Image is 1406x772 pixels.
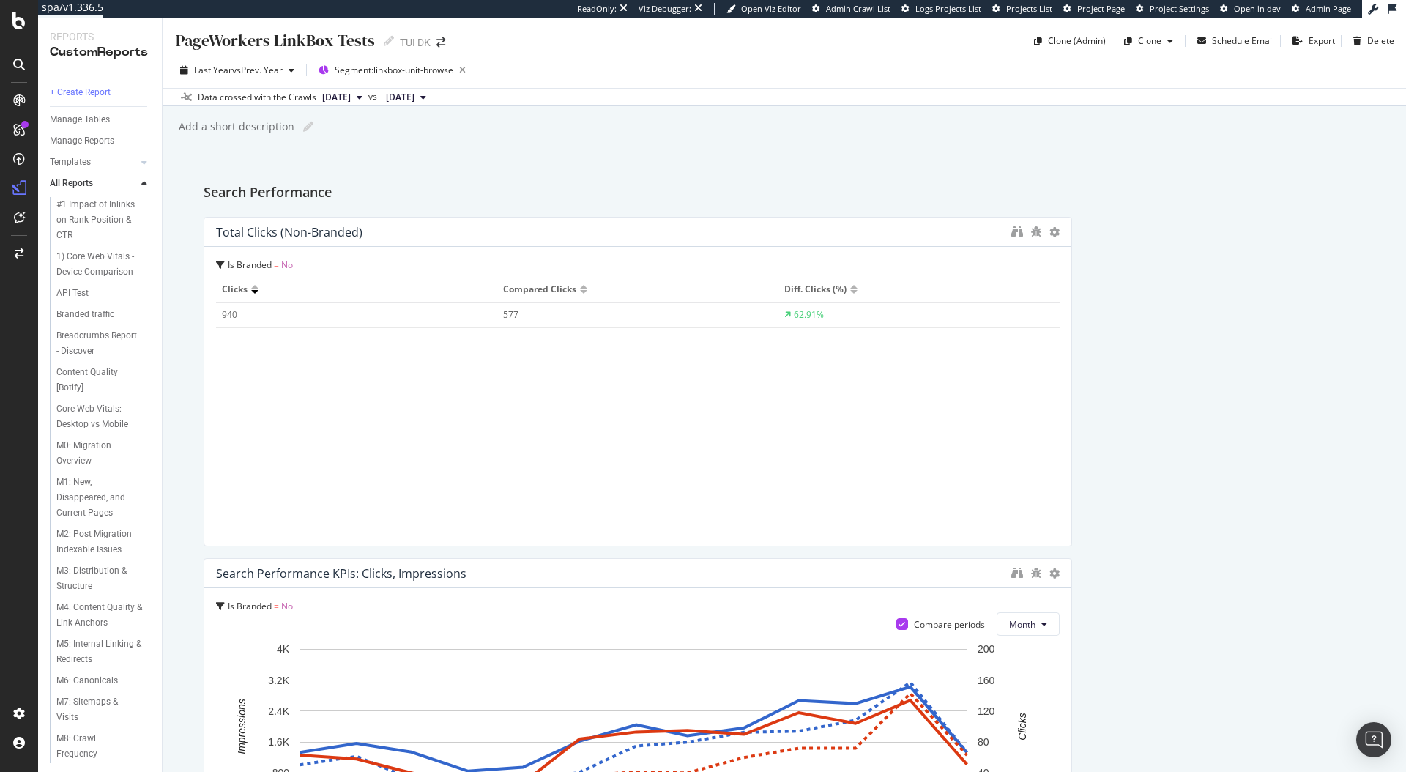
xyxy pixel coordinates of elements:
[56,673,152,689] a: M6: Canonicals
[56,731,137,762] div: M8: Crawl Frequency
[56,328,152,359] a: Breadcrumbs Report - Discover
[901,3,981,15] a: Logs Projects List
[303,122,313,132] i: Edit report name
[1234,3,1281,14] span: Open in dev
[915,3,981,14] span: Logs Projects List
[56,694,138,725] div: M7: Sitemaps & Visits
[1048,34,1106,47] div: Clone (Admin)
[216,566,466,581] div: Search Performance KPIs: Clicks, Impressions
[56,438,138,469] div: M0: Migration Overview
[50,112,110,127] div: Manage Tables
[56,365,138,396] div: Content Quality [Botify]
[812,3,890,15] a: Admin Crawl List
[56,249,144,280] div: 1) Core Web Vitals - Device Comparison
[277,644,290,656] text: 4K
[56,475,144,521] div: M1: New, Disappeared, and Current Pages
[56,328,141,359] div: Breadcrumbs Report - Discover
[436,37,445,48] div: arrow-right-arrow-left
[268,675,289,686] text: 3.2K
[56,286,152,301] a: API Test
[274,259,279,271] span: =
[1118,29,1179,53] button: Clone
[56,563,152,594] a: M3: Distribution & Structure
[1030,568,1042,578] div: bug
[204,182,1365,205] div: Search Performance
[174,59,300,82] button: Last YearvsPrev. Year
[50,176,137,191] a: All Reports
[50,155,91,170] div: Templates
[1292,3,1351,15] a: Admin Page
[236,699,248,754] text: Impressions
[56,249,152,280] a: 1) Core Web Vitals - Device Comparison
[56,286,89,301] div: API Test
[322,91,351,104] span: 2025 Aug. 20th
[216,225,362,240] div: Total Clicks (Non-Branded)
[268,736,289,748] text: 1.6K
[50,133,152,149] a: Manage Reports
[1006,3,1052,14] span: Projects List
[978,736,989,748] text: 80
[56,401,143,432] div: Core Web Vitals: Desktop vs Mobile
[232,64,283,76] span: vs Prev. Year
[1063,3,1125,15] a: Project Page
[281,600,293,612] span: No
[978,705,995,717] text: 120
[50,112,152,127] a: Manage Tables
[56,563,141,594] div: M3: Distribution & Structure
[228,600,272,612] span: Is Branded
[1212,34,1274,47] div: Schedule Email
[194,64,232,76] span: Last Year
[1150,3,1209,14] span: Project Settings
[1367,34,1394,47] div: Delete
[400,35,431,50] div: TUI DK
[726,3,801,15] a: Open Viz Editor
[316,89,368,106] button: [DATE]
[50,176,93,191] div: All Reports
[1028,29,1106,53] button: Clone (Admin)
[368,90,380,103] span: vs
[1287,29,1335,53] button: Export
[1136,3,1209,15] a: Project Settings
[826,3,890,14] span: Admin Crawl List
[56,731,152,762] a: M8: Crawl Frequency
[1220,3,1281,15] a: Open in dev
[268,705,289,717] text: 2.4K
[274,600,279,612] span: =
[1030,226,1042,237] div: bug
[1191,29,1274,53] button: Schedule Email
[978,644,995,656] text: 200
[1011,567,1023,579] div: binoculars
[1009,618,1035,631] span: Month
[56,600,143,631] div: M4: Content Quality & Link Anchors
[56,694,152,725] a: M7: Sitemaps & Visits
[784,283,847,296] span: Diff. Clicks (%)
[1309,34,1335,47] div: Export
[56,527,152,557] a: M2: Post Migration Indexable Issues
[1356,722,1391,757] div: Open Intercom Messenger
[50,29,150,44] div: Reports
[1016,713,1028,740] text: Clicks
[1011,226,1023,237] div: binoculars
[1347,29,1394,53] button: Delete
[281,259,293,271] span: No
[222,283,248,296] span: Clicks
[56,401,152,432] a: Core Web Vitals: Desktop vs Mobile
[56,636,152,667] a: M5: Internal Linking & Redirects
[386,91,414,104] span: 2024 Aug. 6th
[56,307,152,322] a: Branded traffic
[914,618,985,631] div: Compare periods
[992,3,1052,15] a: Projects List
[978,675,995,686] text: 160
[56,438,152,469] a: M0: Migration Overview
[174,29,375,52] div: PageWorkers LinkBox Tests
[228,259,272,271] span: Is Branded
[56,197,152,243] a: #1 Impact of Inlinks on Rank Position & CTR
[503,283,576,296] span: Compared Clicks
[313,59,472,82] button: Segment:linkbox-unit-browse
[1077,3,1125,14] span: Project Page
[335,64,453,76] span: Segment: linkbox-unit-browse
[384,36,394,46] i: Edit report name
[1306,3,1351,14] span: Admin Page
[56,527,143,557] div: M2: Post Migration Indexable Issues
[50,155,137,170] a: Templates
